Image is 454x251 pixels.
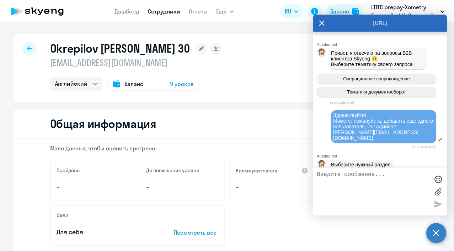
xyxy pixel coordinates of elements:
a: Дашборд [114,8,139,15]
span: Выберите нужный раздел: [331,162,392,167]
h5: Цели [57,212,68,218]
button: RU [280,4,303,18]
h2: Общая информация [50,117,156,131]
p: Посмотреть все [174,228,219,237]
p: – [146,183,219,192]
h5: Время разговора [236,167,277,174]
time: 11:56:12[DATE] [330,101,354,105]
button: LTITC prepay-Xometry Europe GmbH_Основной, Xometry Europe GmbH [368,3,448,20]
p: Мало данных, чтобы оценить прогресс [50,144,404,152]
h1: Okrepilov [PERSON_NAME] 30 [50,41,190,55]
img: bot avatar [317,160,326,170]
span: Баланс [124,80,143,88]
h5: Пройдено [57,167,80,173]
span: Ещё [216,7,227,16]
label: Лимит 10 файлов [433,186,443,197]
p: Для себя [57,228,152,237]
h5: До повышения уровня [146,167,199,173]
div: Autofaq bot [317,42,447,47]
span: Привет, я отвечаю на вопросы B2B клиентов Skyeng 🙂 Выберите тематику своего запроса. [331,50,414,67]
time: 11:56:43[DATE] [412,145,436,149]
button: Ещё [216,4,234,18]
p: [EMAIL_ADDRESS][DOMAIN_NAME] [50,57,221,68]
img: bot avatar [317,48,326,59]
img: balance [352,8,359,15]
a: Отчеты [189,8,208,15]
button: Операционное сопровождение [317,74,436,84]
span: Тематики документооборот [347,89,406,95]
span: 9 уроков [170,80,194,88]
button: Тематики документооборот [317,87,436,97]
span: RU [285,7,291,16]
button: Балансbalance [326,4,363,18]
a: Сотрудники [148,8,180,15]
span: Здравствуйте! Можете, пожалуйста, добавить еще одного пользователя, как админа? [PERSON_NAME][EMA... [333,112,434,141]
div: Баланс [330,7,349,16]
span: Операционное сопровождение [343,76,410,81]
div: Autofaq bot [317,154,447,158]
p: LTITC prepay-Xometry Europe GmbH_Основной, Xometry Europe GmbH [371,3,437,20]
p: – [57,183,129,192]
p: – [236,183,308,192]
